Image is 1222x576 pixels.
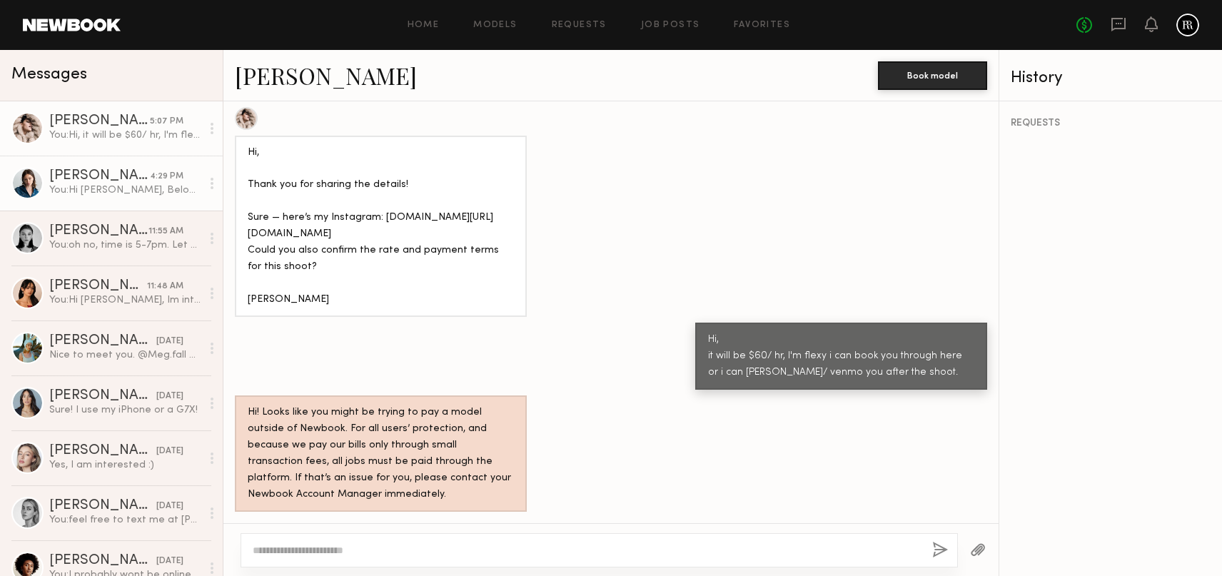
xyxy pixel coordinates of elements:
[49,169,150,183] div: [PERSON_NAME]
[248,405,514,503] div: Hi! Looks like you might be trying to pay a model outside of Newbook. For all users’ protection, ...
[49,403,201,417] div: Sure! I use my iPhone or a G7X!
[49,499,156,513] div: [PERSON_NAME] O.
[878,69,987,81] a: Book model
[156,335,183,348] div: [DATE]
[150,115,183,128] div: 5:07 PM
[156,555,183,568] div: [DATE]
[148,225,183,238] div: 11:55 AM
[49,554,156,568] div: [PERSON_NAME]
[473,21,517,30] a: Models
[156,500,183,513] div: [DATE]
[49,279,147,293] div: [PERSON_NAME]
[878,61,987,90] button: Book model
[49,128,201,142] div: You: Hi, it will be $60/ hr, I'm flexy i can book you through here or i can [PERSON_NAME]/ venmo ...
[734,21,790,30] a: Favorites
[708,332,974,381] div: Hi, it will be $60/ hr, I'm flexy i can book you through here or i can [PERSON_NAME]/ venmo you a...
[147,280,183,293] div: 11:48 AM
[11,66,87,83] span: Messages
[49,114,150,128] div: [PERSON_NAME]
[552,21,607,30] a: Requests
[156,390,183,403] div: [DATE]
[248,145,514,309] div: Hi, Thank you for sharing the details! Sure — here’s my Instagram: [DOMAIN_NAME][URL][DOMAIN_NAME...
[49,293,201,307] div: You: Hi [PERSON_NAME], Im interested to book you for a jewelry ecom shoot [DATE] for 2 hours (aft...
[49,348,201,362] div: Nice to meet you. @Meg.fall on ig. Thanks for reaching out!
[235,60,417,91] a: [PERSON_NAME]
[156,445,183,458] div: [DATE]
[49,513,201,527] div: You: feel free to text me at [PERSON_NAME]: [PHONE_NUMBER] Thank you.
[49,334,156,348] div: [PERSON_NAME]
[1011,118,1211,128] div: REQUESTS
[150,170,183,183] div: 4:29 PM
[408,21,440,30] a: Home
[49,224,148,238] div: [PERSON_NAME]
[49,458,201,472] div: Yes, I am interested :)
[49,238,201,252] div: You: oh no, time is 5-7pm. Let me know just incase anything changes on your schedule.
[49,389,156,403] div: [PERSON_NAME]
[49,183,201,197] div: You: Hi [PERSON_NAME], Below is the Shoot details. it will be an e-com shoot, clean and straightf...
[49,444,156,458] div: [PERSON_NAME]
[1011,70,1211,86] div: History
[641,21,700,30] a: Job Posts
